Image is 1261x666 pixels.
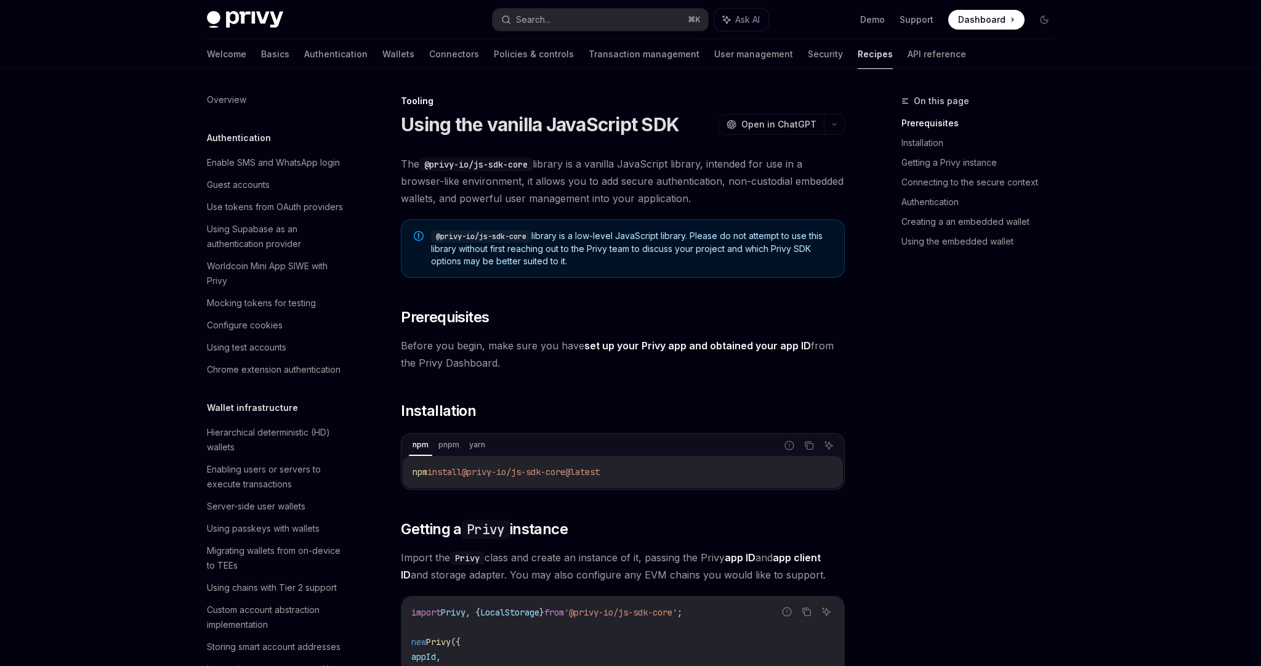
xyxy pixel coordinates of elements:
[207,499,305,514] div: Server-side user wallets
[207,92,246,107] div: Overview
[197,218,355,255] a: Using Supabase as an authentication provider
[401,155,845,207] span: The library is a vanilla JavaScript library, intended for use in a browser-like environment, it a...
[401,401,476,421] span: Installation
[207,603,347,632] div: Custom account abstraction implementation
[207,521,320,536] div: Using passkeys with wallets
[197,292,355,314] a: Mocking tokens for testing
[411,651,436,662] span: appId
[207,259,347,288] div: Worldcoin Mini App SIWE with Privy
[207,222,347,251] div: Using Supabase as an authentication provider
[197,336,355,359] a: Using test accounts
[914,94,969,108] span: On this page
[382,39,414,69] a: Wallets
[207,131,271,145] h5: Authentication
[584,339,811,352] a: set up your Privy app and obtained your app ID
[714,9,768,31] button: Ask AI
[818,604,834,620] button: Ask AI
[197,174,355,196] a: Guest accounts
[401,95,845,107] div: Tooling
[207,640,340,654] div: Storing smart account addresses
[714,39,793,69] a: User management
[441,607,465,618] span: Privy
[821,437,837,453] button: Ask AI
[725,551,755,564] strong: app ID
[539,607,544,618] span: }
[901,153,1064,173] a: Getting a Privy instance
[401,337,845,372] span: Before you begin, make sure you have from the Privy Dashboard.
[908,39,966,69] a: API reference
[494,39,574,69] a: Policies & controls
[197,458,355,495] a: Enabling users or servers to execute transactions
[207,362,340,377] div: Chrome extension authentication
[197,518,355,540] a: Using passkeys with wallets
[401,113,679,136] h1: Using the vanilla JavaScript SDK
[304,39,368,69] a: Authentication
[197,314,355,336] a: Configure cookies
[411,636,426,648] span: new
[860,14,885,26] a: Demo
[411,607,441,618] span: import
[414,231,424,241] svg: Note
[197,421,355,458] a: Hierarchical deterministic (HD) wallets
[462,466,600,477] span: @privy-io/js-sdk-core@latest
[431,230,832,267] span: library is a low-level JavaScript library. Please do not attempt to use this library without firs...
[197,495,355,518] a: Server-side user wallets
[197,636,355,658] a: Storing smart account addresses
[462,520,510,539] code: Privy
[207,462,347,492] div: Enabling users or servers to execute transactions
[197,359,355,381] a: Chrome extension authentication
[779,604,795,620] button: Report incorrect code
[429,39,479,69] a: Connectors
[197,540,355,577] a: Migrating wallets from on-device to TEEs
[781,437,797,453] button: Report incorrect code
[419,158,533,171] code: @privy-io/js-sdk-core
[413,466,427,477] span: npm
[207,318,283,333] div: Configure cookies
[207,400,298,415] h5: Wallet infrastructure
[207,155,340,170] div: Enable SMS and WhatsApp login
[207,425,347,455] div: Hierarchical deterministic (HD) wallets
[450,551,485,565] code: Privy
[409,437,432,452] div: npm
[589,39,699,69] a: Transaction management
[564,607,677,618] span: '@privy-io/js-sdk-core'
[808,39,843,69] a: Security
[207,296,316,311] div: Mocking tokens for testing
[427,466,462,477] span: install
[1034,10,1054,30] button: Toggle dark mode
[207,340,286,355] div: Using test accounts
[207,543,347,573] div: Migrating wallets from on-device to TEEs
[435,437,463,452] div: pnpm
[719,114,824,135] button: Open in ChatGPT
[677,607,682,618] span: ;
[688,15,701,25] span: ⌘ K
[431,230,531,243] code: @privy-io/js-sdk-core
[207,200,343,214] div: Use tokens from OAuth providers
[948,10,1025,30] a: Dashboard
[901,212,1064,232] a: Creating a an embedded wallet
[465,607,480,618] span: , {
[197,599,355,636] a: Custom account abstraction implementation
[544,607,564,618] span: from
[197,255,355,292] a: Worldcoin Mini App SIWE with Privy
[426,636,451,648] span: Privy
[401,549,845,583] span: Import the class and create an instance of it, passing the Privy and and storage adapter. You may...
[207,11,283,28] img: dark logo
[207,580,337,595] div: Using chains with Tier 2 support
[207,39,246,69] a: Welcome
[401,307,489,327] span: Prerequisites
[901,232,1064,251] a: Using the embedded wallet
[901,192,1064,212] a: Authentication
[858,39,893,69] a: Recipes
[735,14,760,26] span: Ask AI
[901,173,1064,192] a: Connecting to the secure context
[958,14,1005,26] span: Dashboard
[451,636,461,648] span: ({
[197,577,355,599] a: Using chains with Tier 2 support
[207,177,270,192] div: Guest accounts
[901,133,1064,153] a: Installation
[465,437,489,452] div: yarn
[741,118,816,131] span: Open in ChatGPT
[801,437,817,453] button: Copy the contents from the code block
[436,651,441,662] span: ,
